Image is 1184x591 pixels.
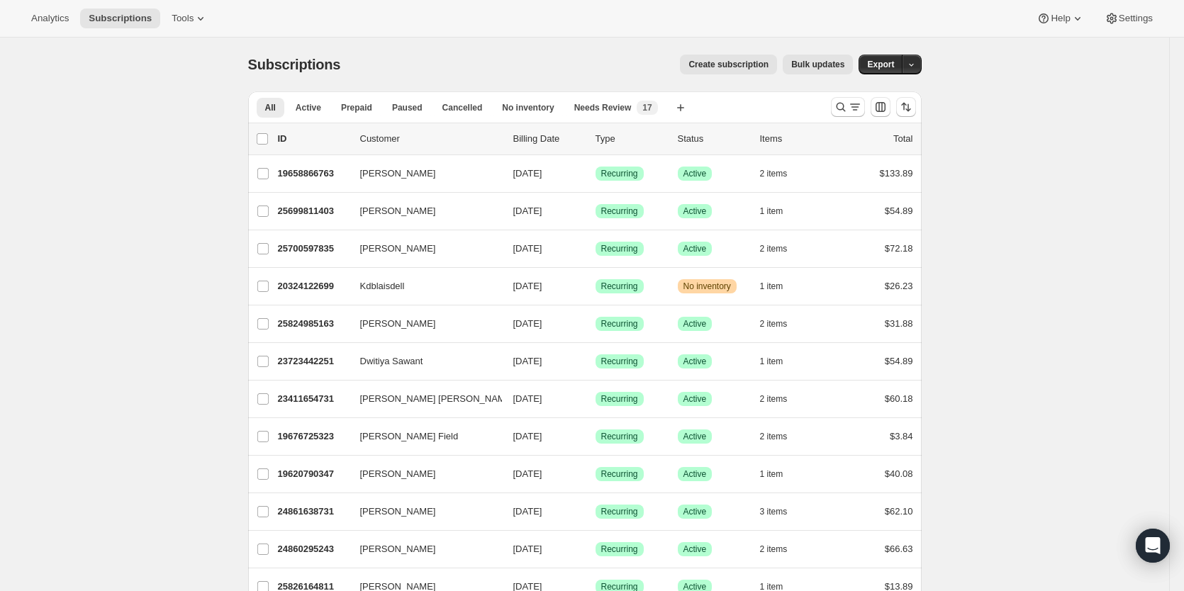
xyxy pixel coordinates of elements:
[890,431,913,441] span: $3.84
[760,539,803,559] button: 2 items
[278,464,913,484] div: 19620790347[PERSON_NAME][DATE]SuccessRecurringSuccessActive1 item$40.08
[680,55,777,74] button: Create subscription
[760,276,799,296] button: 1 item
[278,427,913,446] div: 19676725323[PERSON_NAME] Field[DATE]SuccessRecurringSuccessActive2 items$3.84
[513,468,542,479] span: [DATE]
[265,102,276,113] span: All
[760,168,788,179] span: 2 items
[601,356,638,367] span: Recurring
[783,55,853,74] button: Bulk updates
[760,502,803,522] button: 3 items
[867,59,894,70] span: Export
[360,204,436,218] span: [PERSON_NAME]
[885,281,913,291] span: $26.23
[23,9,77,28] button: Analytics
[513,206,542,216] span: [DATE]
[601,393,638,405] span: Recurring
[1119,13,1153,24] span: Settings
[89,13,152,24] span: Subscriptions
[683,356,707,367] span: Active
[760,356,783,367] span: 1 item
[760,314,803,334] button: 2 items
[760,318,788,330] span: 2 items
[341,102,372,113] span: Prepaid
[760,206,783,217] span: 1 item
[601,243,638,254] span: Recurring
[601,468,638,480] span: Recurring
[760,427,803,446] button: 2 items
[278,132,913,146] div: IDCustomerBilling DateTypeStatusItemsTotal
[278,239,913,259] div: 25700597835[PERSON_NAME][DATE]SuccessRecurringSuccessActive2 items$72.18
[278,505,349,519] p: 24861638731
[513,318,542,329] span: [DATE]
[352,350,493,373] button: Dwitiya Sawant
[1051,13,1070,24] span: Help
[360,542,436,556] span: [PERSON_NAME]
[885,318,913,329] span: $31.88
[513,506,542,517] span: [DATE]
[885,393,913,404] span: $60.18
[760,431,788,442] span: 2 items
[163,9,216,28] button: Tools
[513,356,542,366] span: [DATE]
[683,206,707,217] span: Active
[760,389,803,409] button: 2 items
[601,206,638,217] span: Recurring
[513,544,542,554] span: [DATE]
[352,500,493,523] button: [PERSON_NAME]
[596,132,666,146] div: Type
[1096,9,1161,28] button: Settings
[278,389,913,409] div: 23411654731[PERSON_NAME] [PERSON_NAME][DATE]SuccessRecurringSuccessActive2 items$60.18
[601,318,638,330] span: Recurring
[360,429,459,444] span: [PERSON_NAME] Field
[360,242,436,256] span: [PERSON_NAME]
[352,538,493,561] button: [PERSON_NAME]
[278,204,349,218] p: 25699811403
[352,275,493,298] button: Kdblaisdell
[360,467,436,481] span: [PERSON_NAME]
[360,279,405,293] span: Kdblaisdell
[683,318,707,330] span: Active
[278,276,913,296] div: 20324122699Kdblaisdell[DATE]SuccessRecurringWarningNo inventory1 item$26.23
[885,206,913,216] span: $54.89
[278,317,349,331] p: 25824985163
[392,102,423,113] span: Paused
[352,200,493,223] button: [PERSON_NAME]
[352,162,493,185] button: [PERSON_NAME]
[278,467,349,481] p: 19620790347
[601,544,638,555] span: Recurring
[880,168,913,179] span: $133.89
[760,243,788,254] span: 2 items
[1136,529,1170,563] div: Open Intercom Messenger
[760,351,799,371] button: 1 item
[688,59,769,70] span: Create subscription
[360,317,436,331] span: [PERSON_NAME]
[278,167,349,181] p: 19658866763
[352,313,493,335] button: [PERSON_NAME]
[683,506,707,517] span: Active
[760,506,788,517] span: 3 items
[360,167,436,181] span: [PERSON_NAME]
[760,132,831,146] div: Items
[683,243,707,254] span: Active
[885,356,913,366] span: $54.89
[1028,9,1093,28] button: Help
[31,13,69,24] span: Analytics
[683,544,707,555] span: Active
[683,281,731,292] span: No inventory
[601,431,638,442] span: Recurring
[278,314,913,334] div: 25824985163[PERSON_NAME][DATE]SuccessRecurringSuccessActive2 items$31.88
[502,102,554,113] span: No inventory
[683,431,707,442] span: Active
[513,281,542,291] span: [DATE]
[760,544,788,555] span: 2 items
[896,97,916,117] button: Sort the results
[360,132,502,146] p: Customer
[885,506,913,517] span: $62.10
[683,393,707,405] span: Active
[760,201,799,221] button: 1 item
[278,392,349,406] p: 23411654731
[859,55,903,74] button: Export
[760,281,783,292] span: 1 item
[893,132,912,146] p: Total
